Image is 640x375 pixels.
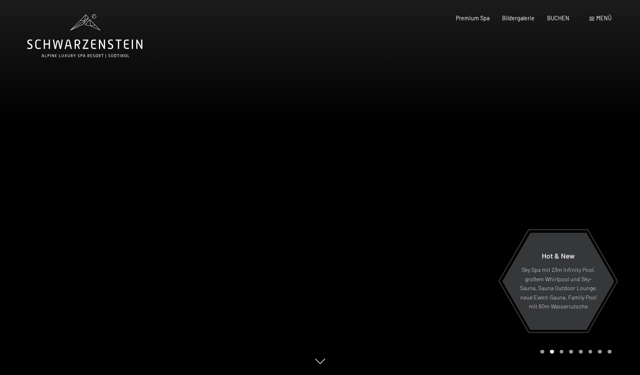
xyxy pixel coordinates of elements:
[569,350,573,354] div: Carousel Page 4
[588,350,593,354] div: Carousel Page 6
[560,350,564,354] div: Carousel Page 3
[537,350,611,354] div: Carousel Pagination
[502,232,615,330] a: Hot & New Sky Spa mit 23m Infinity Pool, großem Whirlpool und Sky-Sauna, Sauna Outdoor Lounge, ne...
[502,15,535,22] a: Bildergalerie
[542,251,575,260] span: Hot & New
[579,350,583,354] div: Carousel Page 5
[550,350,554,354] div: Carousel Page 2 (Current Slide)
[598,350,602,354] div: Carousel Page 7
[540,350,544,354] div: Carousel Page 1
[608,350,612,354] div: Carousel Page 8
[520,265,597,311] p: Sky Spa mit 23m Infinity Pool, großem Whirlpool und Sky-Sauna, Sauna Outdoor Lounge, neue Event-S...
[456,15,490,22] a: Premium Spa
[547,15,569,22] a: BUCHEN
[596,15,612,22] span: Menü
